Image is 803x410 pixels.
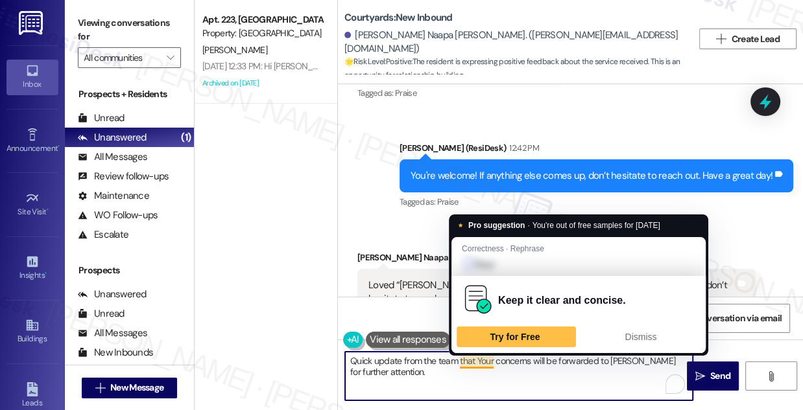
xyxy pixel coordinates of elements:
[201,75,324,91] div: Archived on [DATE]
[78,170,169,183] div: Review follow-ups
[400,192,793,211] div: Tagged as:
[78,228,128,242] div: Escalate
[710,369,730,383] span: Send
[47,205,49,214] span: •
[167,52,174,63] i: 
[344,11,453,25] b: Courtyards: New Inbound
[202,27,322,40] div: Property: [GEOGRAPHIC_DATA]
[78,326,147,340] div: All Messages
[437,196,459,207] span: Praise
[395,87,416,98] span: Praise
[732,32,780,46] span: Create Lead
[19,11,45,35] img: ResiDesk Logo
[506,141,539,155] div: 12:42 PM
[65,264,194,277] div: Prospects
[687,361,739,391] button: Send
[202,44,267,56] span: [PERSON_NAME]
[357,251,756,269] div: [PERSON_NAME] Naapa [PERSON_NAME]
[357,84,556,102] div: Tagged as:
[78,131,147,144] div: Unanswered
[78,346,153,359] div: New Inbounds
[178,128,194,148] div: (1)
[110,381,163,394] span: New Message
[78,189,149,203] div: Maintenance
[78,307,125,321] div: Unread
[65,87,194,101] div: Prospects + Residents
[695,371,705,382] i: 
[344,56,411,67] strong: 🌟 Risk Level: Positive
[78,209,158,222] div: WO Follow-ups
[766,371,776,382] i: 
[84,47,160,68] input: All communities
[400,141,793,159] div: [PERSON_NAME] (ResiDesk)
[78,288,147,301] div: Unanswered
[78,111,125,125] div: Unread
[78,13,181,47] label: Viewing conversations for
[368,279,736,306] div: Loved “[PERSON_NAME] (Courtyards): You're welcome! If anything else comes up, don’t hesitate to r...
[658,304,790,333] button: Share Conversation via email
[202,13,322,27] div: Apt. 223, [GEOGRAPHIC_DATA]
[666,312,782,325] span: Share Conversation via email
[58,142,60,151] span: •
[411,169,773,183] div: You're welcome! If anything else comes up, don’t hesitate to reach out. Have a great day!
[716,34,726,44] i: 
[345,352,693,400] textarea: To enrich screen reader interactions, please activate Accessibility in Grammarly extension settings
[6,60,58,95] a: Inbox
[6,251,58,286] a: Insights •
[6,314,58,349] a: Buildings
[95,383,105,393] i: 
[6,187,58,222] a: Site Visit •
[344,28,683,56] div: [PERSON_NAME] Naapa [PERSON_NAME]. ([PERSON_NAME][EMAIL_ADDRESS][DOMAIN_NAME])
[45,269,47,278] span: •
[78,150,147,164] div: All Messages
[699,28,797,49] button: Create Lead
[344,55,693,83] span: : The resident is expressing positive feedback about the service received. This is an opportunity...
[82,378,178,398] button: New Message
